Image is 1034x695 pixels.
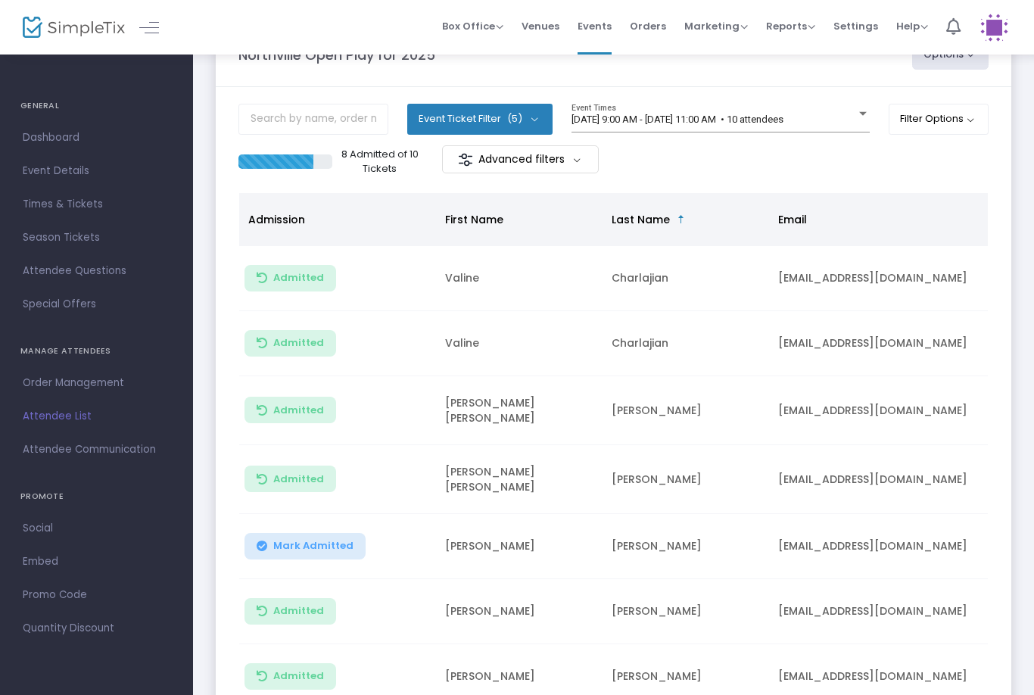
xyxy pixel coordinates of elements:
[896,19,928,33] span: Help
[248,212,305,227] span: Admission
[603,311,769,376] td: Charlajian
[20,91,173,121] h4: GENERAL
[766,19,815,33] span: Reports
[833,7,878,45] span: Settings
[769,514,996,579] td: [EMAIL_ADDRESS][DOMAIN_NAME]
[23,128,170,148] span: Dashboard
[244,466,336,492] button: Admitted
[578,7,612,45] span: Events
[23,585,170,605] span: Promo Code
[244,598,336,625] button: Admitted
[889,104,989,134] button: Filter Options
[338,147,422,176] p: 8 Admitted of 10 Tickets
[436,579,603,644] td: [PERSON_NAME]
[23,619,170,638] span: Quantity Discount
[769,579,996,644] td: [EMAIL_ADDRESS][DOMAIN_NAME]
[238,104,388,135] input: Search by name, order number, email, ip address
[436,311,603,376] td: Valine
[436,376,603,445] td: [PERSON_NAME] [PERSON_NAME]
[603,376,769,445] td: [PERSON_NAME]
[603,445,769,514] td: [PERSON_NAME]
[507,113,522,125] span: (5)
[407,104,553,134] button: Event Ticket Filter(5)
[675,213,687,226] span: Sortable
[912,39,989,70] button: Options
[436,246,603,311] td: Valine
[273,605,324,617] span: Admitted
[442,19,503,33] span: Box Office
[23,161,170,181] span: Event Details
[778,212,807,227] span: Email
[445,212,503,227] span: First Name
[244,533,366,559] button: Mark Admitted
[23,295,170,314] span: Special Offers
[522,7,559,45] span: Venues
[684,19,748,33] span: Marketing
[244,663,336,690] button: Admitted
[769,445,996,514] td: [EMAIL_ADDRESS][DOMAIN_NAME]
[458,152,473,167] img: filter
[273,473,324,485] span: Admitted
[244,397,336,423] button: Admitted
[769,246,996,311] td: [EMAIL_ADDRESS][DOMAIN_NAME]
[23,195,170,214] span: Times & Tickets
[442,145,599,173] m-button: Advanced filters
[612,212,670,227] span: Last Name
[273,670,324,682] span: Admitted
[603,514,769,579] td: [PERSON_NAME]
[23,373,170,393] span: Order Management
[23,519,170,538] span: Social
[244,265,336,291] button: Admitted
[23,552,170,572] span: Embed
[572,114,783,125] span: [DATE] 9:00 AM - [DATE] 11:00 AM • 10 attendees
[603,246,769,311] td: Charlajian
[238,45,435,65] m-panel-title: Northville Open Play for 2025
[769,376,996,445] td: [EMAIL_ADDRESS][DOMAIN_NAME]
[273,540,353,552] span: Mark Admitted
[273,337,324,349] span: Admitted
[244,330,336,357] button: Admitted
[436,445,603,514] td: [PERSON_NAME] [PERSON_NAME]
[23,261,170,281] span: Attendee Questions
[23,228,170,248] span: Season Tickets
[20,336,173,366] h4: MANAGE ATTENDEES
[436,514,603,579] td: [PERSON_NAME]
[23,407,170,426] span: Attendee List
[603,579,769,644] td: [PERSON_NAME]
[20,482,173,512] h4: PROMOTE
[630,7,666,45] span: Orders
[273,272,324,284] span: Admitted
[273,404,324,416] span: Admitted
[769,311,996,376] td: [EMAIL_ADDRESS][DOMAIN_NAME]
[23,440,170,460] span: Attendee Communication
